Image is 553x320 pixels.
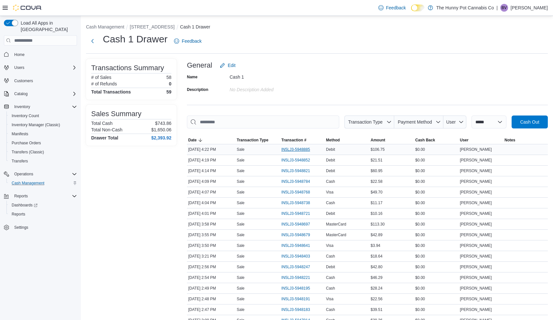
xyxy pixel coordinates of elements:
span: [PERSON_NAME] [460,190,492,195]
div: $0.00 [414,210,459,217]
div: [DATE] 4:19 PM [187,156,235,164]
button: IN5LJ3-5948784 [281,178,317,185]
a: Dashboards [6,201,80,210]
span: Debit [326,147,335,152]
p: $1,650.06 [151,127,171,132]
button: IN5LJ3-5948852 [281,156,317,164]
span: Users [14,65,24,70]
button: Operations [12,170,36,178]
span: Inventory [14,104,30,109]
button: Payment Method [394,116,443,128]
span: Purchase Orders [9,139,77,147]
span: $11.17 [371,200,383,205]
a: Cash Management [9,179,47,187]
button: Catalog [12,90,30,98]
a: Purchase Orders [9,139,44,147]
span: Reports [14,193,28,199]
span: $3.94 [371,243,380,248]
div: $0.00 [414,284,459,292]
p: $743.86 [155,121,171,126]
button: Inventory [12,103,33,111]
a: Feedback [171,35,204,48]
h6: # of Sales [91,75,111,80]
span: [PERSON_NAME] [460,232,492,237]
div: $0.00 [414,188,459,196]
span: IN5LJ3-5948191 [281,296,310,302]
button: Transfers [6,157,80,166]
div: [DATE] 2:56 PM [187,263,235,271]
span: $39.51 [371,307,383,312]
span: Transfers [9,157,77,165]
button: Transaction Type [344,116,394,128]
span: [PERSON_NAME] [460,286,492,291]
span: [PERSON_NAME] [460,179,492,184]
button: Transaction Type [235,136,280,144]
p: Sale [237,179,244,184]
div: [DATE] 4:22 PM [187,146,235,153]
div: [DATE] 4:07 PM [187,188,235,196]
div: $0.00 [414,263,459,271]
span: Feedback [182,38,201,44]
p: Sale [237,190,244,195]
p: Sale [237,168,244,173]
span: IN5LJ3-5948641 [281,243,310,248]
span: $60.95 [371,168,383,173]
button: IN5LJ3-5948697 [281,220,317,228]
div: Cash 1 [230,72,316,80]
h4: $2,393.92 [151,135,171,140]
button: Customers [1,76,80,85]
button: Users [1,63,80,72]
button: Reports [1,192,80,201]
h1: Cash 1 Drawer [103,33,168,46]
span: Inventory Count [12,113,39,118]
button: User [459,136,503,144]
div: [DATE] 2:49 PM [187,284,235,292]
div: $0.00 [414,199,459,207]
span: $18.64 [371,254,383,259]
span: Dashboards [12,203,38,208]
span: Operations [14,171,33,177]
span: Inventory Manager (Classic) [9,121,77,129]
div: $0.00 [414,306,459,314]
span: Settings [14,225,28,230]
span: $42.80 [371,264,383,270]
span: [PERSON_NAME] [460,222,492,227]
p: Sale [237,296,244,302]
span: $113.30 [371,222,385,227]
a: Reports [9,210,28,218]
button: Operations [1,170,80,179]
div: No Description added [230,84,316,92]
span: Dashboards [9,201,77,209]
span: Date [188,138,197,143]
div: [DATE] 3:55 PM [187,231,235,239]
span: Feedback [386,5,406,11]
span: $21.51 [371,158,383,163]
span: IN5LJ3-5948721 [281,211,310,216]
button: [STREET_ADDRESS] [130,24,174,29]
button: Transaction # [280,136,325,144]
p: 0 [169,81,171,86]
button: IN5LJ3-5948403 [281,252,317,260]
p: Sale [237,243,244,248]
span: Purchase Orders [12,140,41,146]
p: Sale [237,307,244,312]
span: [PERSON_NAME] [460,200,492,205]
span: IN5LJ3-5948821 [281,168,310,173]
span: IN5LJ3-5948195 [281,286,310,291]
span: Home [12,50,77,58]
span: Customers [14,78,33,83]
span: Reports [12,192,77,200]
button: IN5LJ3-5948221 [281,274,317,281]
button: IN5LJ3-5948679 [281,231,317,239]
span: IN5LJ3-5948183 [281,307,310,312]
span: User [460,138,469,143]
span: $49.70 [371,190,383,195]
span: Transaction Type [237,138,268,143]
input: This is a search bar. As you type, the results lower in the page will automatically filter. [187,116,339,128]
div: [DATE] 4:04 PM [187,199,235,207]
span: [PERSON_NAME] [460,264,492,270]
span: IN5LJ3-5948885 [281,147,310,152]
p: 58 [166,75,171,80]
p: Sale [237,232,244,237]
nav: Complex example [4,47,77,249]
